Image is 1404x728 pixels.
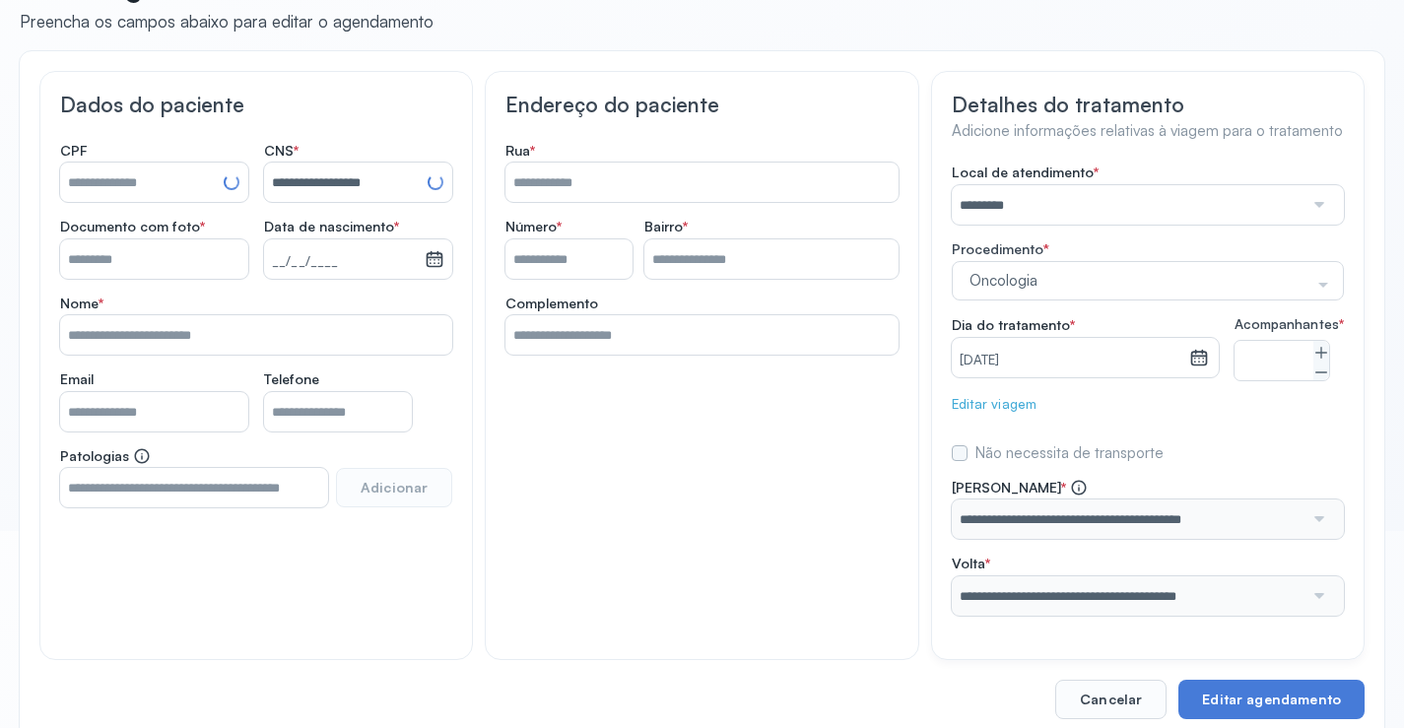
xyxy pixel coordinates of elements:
[60,370,94,388] span: Email
[975,444,1164,463] label: Não necessita de transporte
[336,468,452,507] button: Adicionar
[60,92,452,117] h3: Dados do paciente
[264,218,399,235] span: Data de nascimento
[952,92,1344,117] h3: Detalhes do tratamento
[505,218,562,235] span: Número
[264,142,299,160] span: CNS
[272,252,416,272] small: __/__/____
[1235,316,1344,333] span: Acompanhantes
[60,295,103,312] span: Nome
[20,11,434,32] div: Preencha os campos abaixo para editar o agendamento
[1178,680,1365,719] button: Editar agendamento
[952,240,1043,257] span: Procedimento
[60,447,151,465] span: Patologias
[644,218,688,235] span: Bairro
[505,92,898,117] h3: Endereço do paciente
[952,555,990,572] span: Volta
[60,142,88,160] span: CPF
[952,396,1344,413] div: Editar viagem
[952,316,1075,334] span: Dia do tratamento
[952,479,1088,496] span: [PERSON_NAME]
[264,370,319,388] span: Telefone
[505,295,598,312] span: Complemento
[60,218,205,235] span: Documento com foto
[952,122,1344,141] h4: Adicione informações relativas à viagem para o tratamento
[965,271,1311,291] span: Oncologia
[1055,680,1167,719] button: Cancelar
[505,142,535,160] span: Rua
[960,351,1181,370] small: [DATE]
[952,164,1099,181] span: Local de atendimento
